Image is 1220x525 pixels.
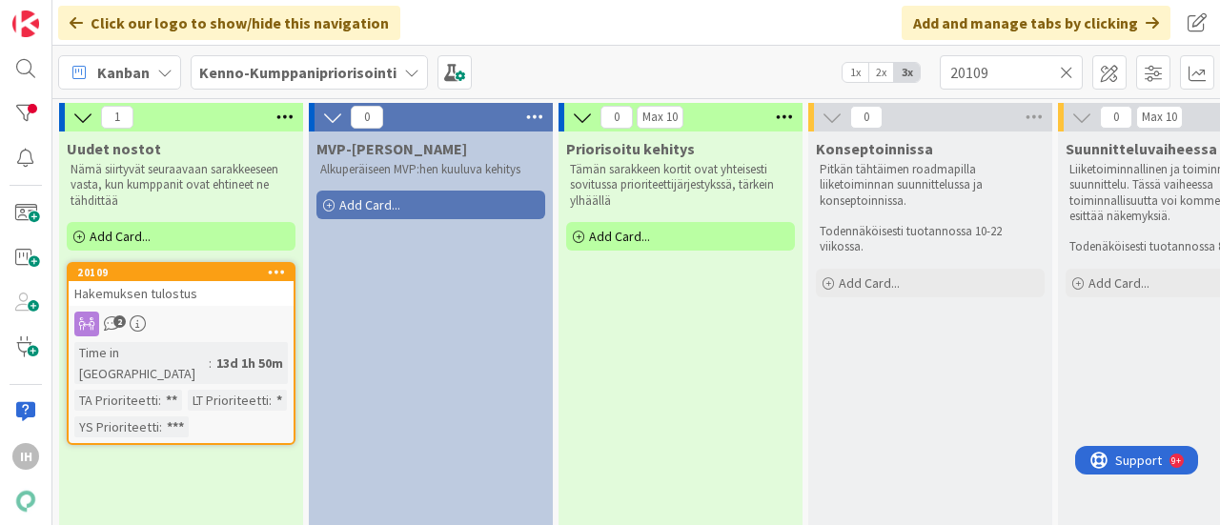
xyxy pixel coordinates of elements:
[868,63,894,82] span: 2x
[12,10,39,37] img: Visit kanbanzone.com
[850,106,883,129] span: 0
[58,6,400,40] div: Click our logo to show/hide this navigation
[74,390,158,411] div: TA Prioriteetti
[902,6,1170,40] div: Add and manage tabs by clicking
[642,112,678,122] div: Max 10
[101,106,133,129] span: 1
[97,61,150,84] span: Kanban
[74,416,159,437] div: YS Prioriteetti
[67,262,295,445] a: 20109Hakemuksen tulostusTime in [GEOGRAPHIC_DATA]:13d 1h 50mTA Prioriteetti:**LT Prioriteetti:*YS...
[839,274,900,292] span: Add Card...
[12,488,39,515] img: avatar
[199,63,396,82] b: Kenno-Kumppanipriorisointi
[158,390,161,411] span: :
[69,264,294,281] div: 20109
[74,342,209,384] div: Time in [GEOGRAPHIC_DATA]
[589,228,650,245] span: Add Card...
[600,106,633,129] span: 0
[816,139,933,158] span: Konseptoinnissa
[269,390,272,411] span: :
[12,443,39,470] div: IH
[339,196,400,213] span: Add Card...
[1100,106,1132,129] span: 0
[894,63,920,82] span: 3x
[820,224,1041,255] p: Todennäköisesti tuotannossa 10-22 viikossa.
[77,266,294,279] div: 20109
[74,285,197,302] span: Hakemuksen tulostus
[159,416,162,437] span: :
[351,106,383,129] span: 0
[570,162,791,209] p: Tämän sarakkeen kortit ovat yhteisesti sovitussa prioriteettijärjestykssä, tärkein ylhäällä
[40,3,87,26] span: Support
[843,63,868,82] span: 1x
[96,8,106,23] div: 9+
[212,353,288,374] div: 13d 1h 50m
[1142,112,1177,122] div: Max 10
[566,139,695,158] span: Priorisoitu kehitys
[71,162,292,209] p: Nämä siirtyvät seuraavaan sarakkeeseen vasta, kun kumppanit ovat ehtineet ne tähdittää
[67,139,161,158] span: Uudet nostot
[90,228,151,245] span: Add Card...
[69,264,294,306] div: 20109Hakemuksen tulostus
[316,139,467,158] span: MVP-Kehitys
[188,390,269,411] div: LT Prioriteetti
[940,55,1083,90] input: Quick Filter...
[820,162,1041,209] p: Pitkän tähtäimen roadmapilla liiketoiminnan suunnittelussa ja konseptoinnissa.
[113,315,126,328] span: 2
[1088,274,1149,292] span: Add Card...
[209,353,212,374] span: :
[1066,139,1217,158] span: Suunnitteluvaiheessa
[320,162,541,177] p: Alkuperäiseen MVP:hen kuuluva kehitys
